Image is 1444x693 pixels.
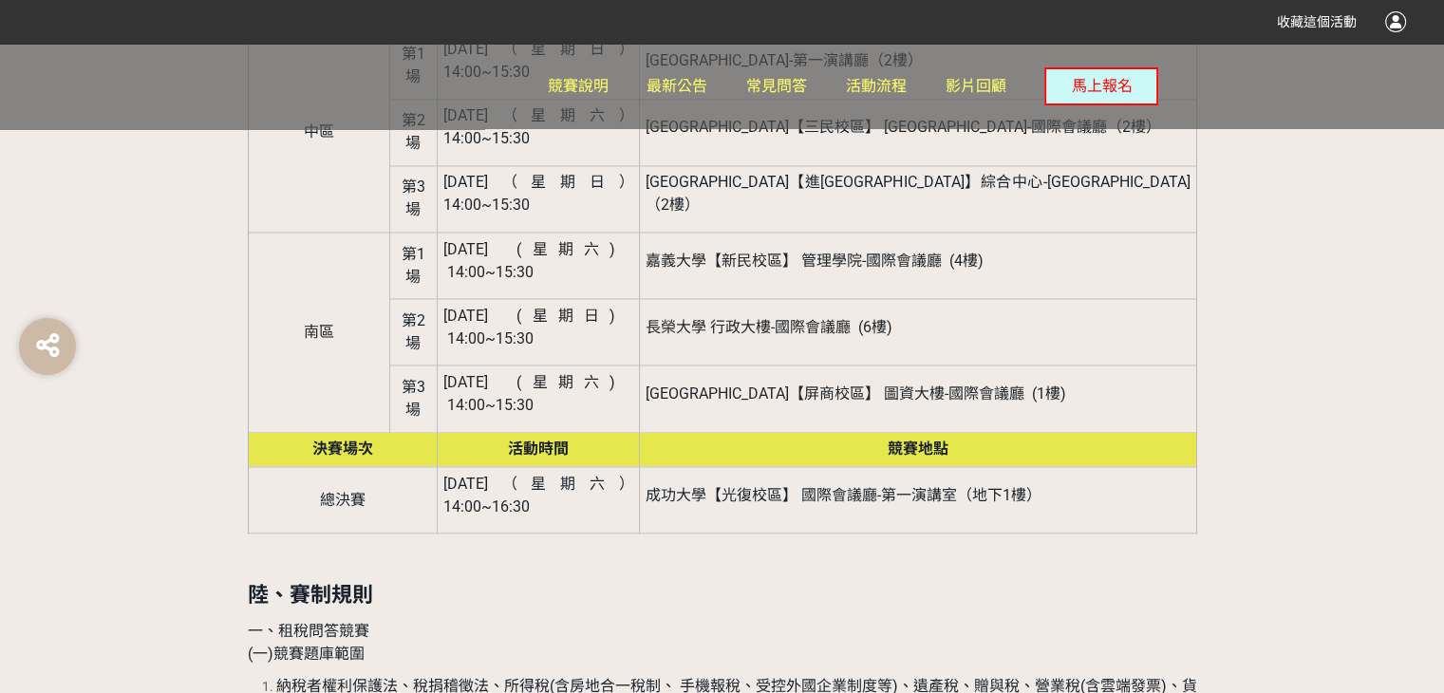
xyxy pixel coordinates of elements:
[248,582,373,606] strong: 陸、賽制規則
[320,490,366,508] span: 總決賽
[548,44,609,129] a: 競賽說明
[1071,77,1132,95] span: 馬上報名
[647,77,707,95] span: 最新公告
[946,44,1006,129] a: 影片回顧
[312,440,373,458] strong: 決賽場次
[443,474,634,515] span: [DATE]（星期六） 14:00~16:30
[304,122,334,140] span: 中區
[846,44,907,129] a: 活動流程
[888,440,948,458] strong: 競賽地點
[402,378,425,419] span: 第3場
[1277,14,1357,29] span: 收藏這個活動
[508,440,569,458] strong: 活動時間
[1044,67,1158,105] button: 馬上報名
[746,77,807,95] span: 常見問答
[402,178,425,218] span: 第3場
[548,77,609,95] span: 競賽說明
[443,240,634,281] span: [DATE] (星期六) 14:00~15:30
[746,44,807,129] a: 常見問答
[646,318,892,336] span: 長榮大學 行政大樓-國際會議廳 (6樓)
[946,77,1006,95] span: 影片回顧
[646,173,1191,214] span: [GEOGRAPHIC_DATA]【進[GEOGRAPHIC_DATA]】綜合中心-[GEOGRAPHIC_DATA]（2樓）
[646,485,1041,503] span: 成功大學【光復校區】 國際會議廳-第一演講室（地下1樓）
[304,323,334,341] span: 南區
[248,621,369,639] span: 一、租稅問答競賽
[402,245,425,286] span: 第1場
[646,252,984,270] span: 嘉義大學【新民校區】 管理學院-國際會議廳 (4樓)
[443,173,634,214] span: [DATE]（星期日） 14:00~15:30
[248,644,365,662] span: (一)競賽題庫範圍
[647,44,707,129] a: 最新公告
[846,77,907,95] span: 活動流程
[646,384,1066,403] span: [GEOGRAPHIC_DATA]【屏商校區】 圖資大樓-國際會議廳 (1樓)
[402,311,425,352] span: 第2場
[443,373,634,414] span: [DATE] (星期六) 14:00~15:30
[443,307,634,347] span: [DATE] (星期日) 14:00~15:30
